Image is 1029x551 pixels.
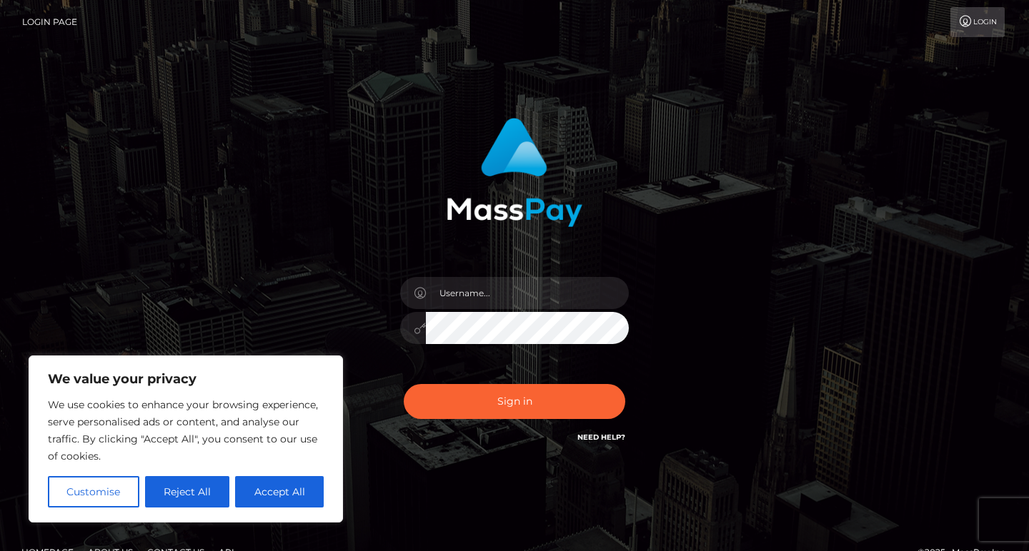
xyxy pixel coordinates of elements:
[48,370,324,388] p: We value your privacy
[22,7,77,37] a: Login Page
[447,118,582,227] img: MassPay Login
[404,384,625,419] button: Sign in
[950,7,1005,37] a: Login
[48,476,139,507] button: Customise
[577,433,625,442] a: Need Help?
[48,396,324,465] p: We use cookies to enhance your browsing experience, serve personalised ads or content, and analys...
[426,277,629,309] input: Username...
[145,476,230,507] button: Reject All
[235,476,324,507] button: Accept All
[29,355,343,522] div: We value your privacy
